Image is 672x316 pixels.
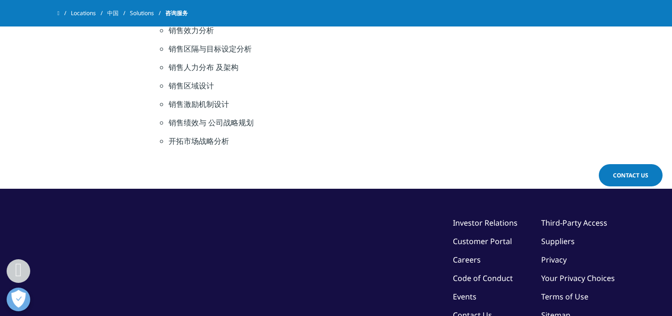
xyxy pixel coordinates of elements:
a: Suppliers [541,236,575,246]
li: 销售绩效与 公司战略规划 [169,117,520,135]
a: Solutions [130,5,165,22]
li: 开拓市场战略分析 [169,135,520,154]
button: 打开偏好 [7,288,30,311]
a: Privacy [541,255,567,265]
li: 销售人力分布 及架构 [169,61,520,80]
a: Careers [453,255,481,265]
li: 销售激励机制设计 [169,98,520,117]
a: Locations [71,5,107,22]
a: 中国 [107,5,130,22]
li: 销售区隔与目标设定分析 [169,43,520,61]
li: 销售效力分析 [169,25,520,43]
a: Your Privacy Choices [541,273,615,283]
span: 咨询服务 [165,5,188,22]
a: Contact Us [599,164,663,186]
a: Terms of Use [541,291,588,302]
a: Code of Conduct [453,273,513,283]
span: Contact Us [613,171,648,179]
a: Third-Party Access [541,218,607,228]
a: Investor Relations [453,218,518,228]
a: Events [453,291,476,302]
a: Customer Portal [453,236,512,246]
li: 销售区域设计 [169,80,520,98]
